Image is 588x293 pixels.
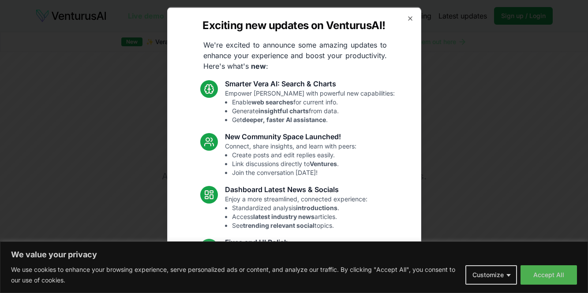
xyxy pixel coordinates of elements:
[232,150,356,159] li: Create posts and edit replies easily.
[242,115,326,123] strong: deeper, faster AI assistance
[251,98,293,105] strong: web searches
[196,39,394,71] p: We're excited to announce some amazing updates to enhance your experience and boost your producti...
[225,194,367,230] p: Enjoy a more streamlined, connected experience:
[232,106,395,115] li: Generate from data.
[232,97,395,106] li: Enable for current info.
[310,159,337,167] strong: Ventures
[225,78,395,89] h3: Smarter Vera AI: Search & Charts
[232,212,367,221] li: Access articles.
[225,131,356,141] h3: New Community Space Launched!
[232,159,356,168] li: Link discussions directly to .
[251,61,266,70] strong: new
[225,89,395,124] p: Empower [PERSON_NAME] with powerful new capabilities:
[232,256,361,265] li: Resolved Vera chart loading issue.
[232,221,367,230] li: See topics.
[258,107,309,114] strong: insightful charts
[232,203,367,212] li: Standardized analysis .
[232,115,395,124] li: Get .
[225,237,361,247] h3: Fixes and UI Polish
[253,212,315,220] strong: latest industry news
[225,141,356,177] p: Connect, share insights, and learn with peers:
[232,265,361,274] li: Fixed mobile chat & sidebar glitches.
[232,168,356,177] li: Join the conversation [DATE]!
[296,204,337,211] strong: introductions
[225,247,361,282] p: Smoother performance and improved usability:
[232,274,361,282] li: Enhanced overall UI consistency.
[202,18,385,32] h2: Exciting new updates on VenturusAI!
[243,221,315,229] strong: trending relevant social
[225,184,367,194] h3: Dashboard Latest News & Socials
